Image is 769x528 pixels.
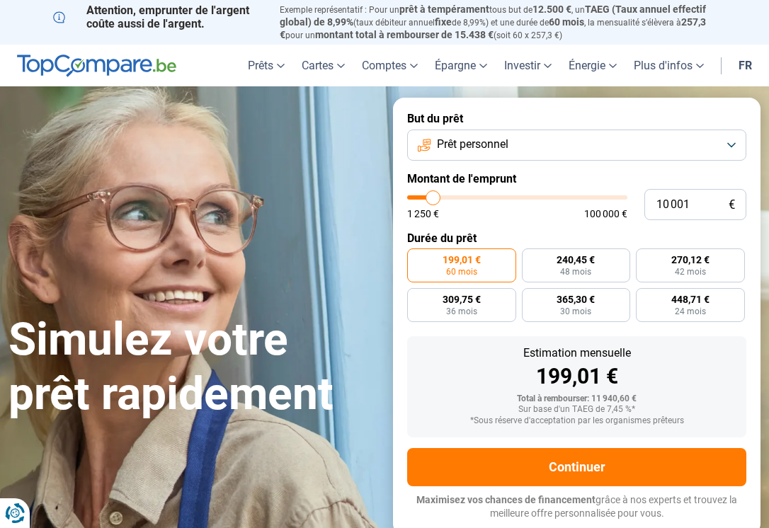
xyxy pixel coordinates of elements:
a: Comptes [353,45,426,86]
div: Total à rembourser: 11 940,60 € [418,394,735,404]
span: 448,71 € [671,294,710,304]
p: Attention, emprunter de l'argent coûte aussi de l'argent. [53,4,263,30]
span: 257,3 € [280,16,706,40]
h1: Simulez votre prêt rapidement [8,313,376,422]
span: 48 mois [560,268,591,276]
span: Maximisez vos chances de financement [416,494,596,505]
button: Continuer [407,448,746,486]
a: Cartes [293,45,353,86]
a: Prêts [239,45,293,86]
p: Exemple représentatif : Pour un tous but de , un (taux débiteur annuel de 8,99%) et une durée de ... [280,4,716,41]
span: 1 250 € [407,209,439,219]
a: Investir [496,45,560,86]
a: Plus d'infos [625,45,712,86]
span: 270,12 € [671,255,710,265]
span: 60 mois [446,268,477,276]
span: 100 000 € [584,209,627,219]
span: 199,01 € [443,255,481,265]
span: Prêt personnel [437,137,508,152]
a: Énergie [560,45,625,86]
span: € [729,199,735,211]
label: Durée du prêt [407,231,746,245]
span: 24 mois [675,307,706,316]
div: *Sous réserve d'acceptation par les organismes prêteurs [418,416,735,426]
span: montant total à rembourser de 15.438 € [315,29,494,40]
p: grâce à nos experts et trouvez la meilleure offre personnalisée pour vous. [407,493,746,521]
a: Épargne [426,45,496,86]
span: 309,75 € [443,294,481,304]
span: 240,45 € [557,255,595,265]
div: 199,01 € [418,366,735,387]
span: TAEG (Taux annuel effectif global) de 8,99% [280,4,706,28]
div: Estimation mensuelle [418,348,735,359]
button: Prêt personnel [407,130,746,161]
span: 12.500 € [532,4,571,15]
span: 36 mois [446,307,477,316]
label: But du prêt [407,112,746,125]
img: TopCompare [17,54,176,77]
div: Sur base d'un TAEG de 7,45 %* [418,405,735,415]
span: 30 mois [560,307,591,316]
span: fixe [435,16,452,28]
span: 365,30 € [557,294,595,304]
span: 42 mois [675,268,706,276]
label: Montant de l'emprunt [407,172,746,185]
a: fr [730,45,761,86]
span: 60 mois [549,16,584,28]
span: prêt à tempérament [399,4,489,15]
